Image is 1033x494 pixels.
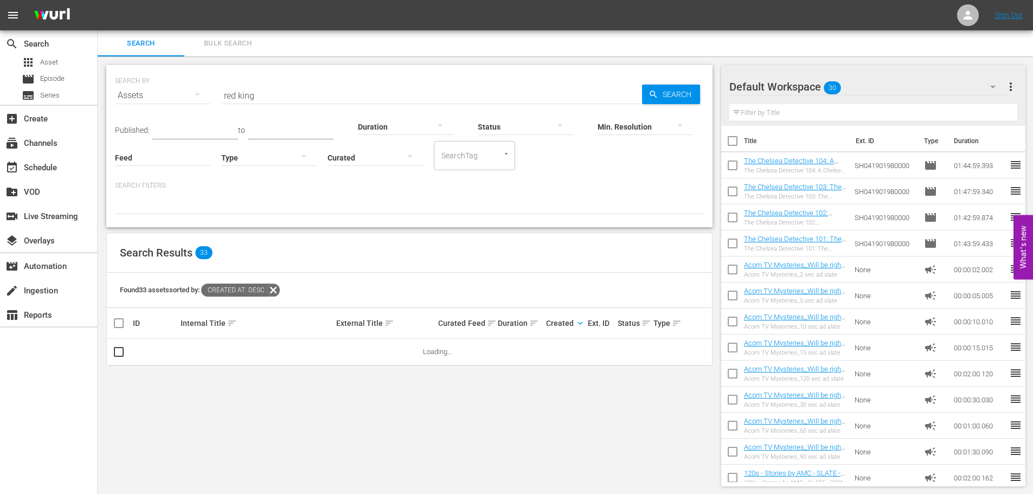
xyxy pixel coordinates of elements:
[744,417,845,433] a: Acorn TV Mysteries_Will be right back 60 S01642208001 FINAL
[850,152,920,178] td: SH041901980000
[949,465,1009,491] td: 00:02:00.162
[575,318,585,328] span: keyboard_arrow_down
[104,37,178,50] span: Search
[744,443,845,459] a: Acorn TV Mysteries_Will be right back 90 S01642209001 FINAL
[744,469,845,485] a: 120s - Stories by AMC - SLATE - 2021
[658,85,700,104] span: Search
[924,445,937,458] span: Ad
[924,263,937,276] span: Ad
[949,283,1009,309] td: 00:00:05.005
[850,439,920,465] td: None
[120,286,280,294] span: Found 33 assets sorted by:
[924,341,937,354] span: Ad
[744,245,846,252] div: The Chelsea Detective 101: The Wages of Sin
[191,37,265,50] span: Bulk Search
[22,56,35,69] span: Asset
[744,167,846,174] div: The Chelsea Detective 104: A Chelsea Education
[5,234,18,247] span: Overlays
[949,178,1009,204] td: 01:47:59.340
[744,375,846,382] div: Acorn TV Mysteries_120 sec ad slate
[850,230,920,256] td: SH041901980000
[40,73,65,84] span: Episode
[744,271,846,278] div: Acorn TV Mysteries_2 sec ad slate
[498,317,542,330] div: Duration
[949,335,1009,361] td: 00:00:15.015
[238,126,245,134] span: to
[133,319,177,328] div: ID
[653,317,674,330] div: Type
[1009,262,1022,275] span: reorder
[115,126,150,134] span: Published:
[744,365,845,381] a: Acorn TV Mysteries_Will be right back 120 S01642210001 FINAL
[924,393,937,406] span: Ad
[949,152,1009,178] td: 01:44:59.393
[336,317,435,330] div: External Title
[924,367,937,380] span: Ad
[850,256,920,283] td: None
[181,317,333,330] div: Internal Title
[618,317,650,330] div: Status
[744,339,845,355] a: Acorn TV Mysteries_Will be right back 15 S01642206001 FINAL
[924,159,937,172] span: Episode
[487,318,497,328] span: sort
[850,335,920,361] td: None
[1009,158,1022,171] span: reorder
[1009,367,1022,380] span: reorder
[850,178,920,204] td: SH041901980000
[744,126,849,156] th: Title
[924,289,937,302] span: Ad
[744,479,846,486] div: 120s - Stories by AMC - SLATE - 2021
[501,149,511,159] button: Open
[744,219,846,226] div: The Chelsea Detective 102: [PERSON_NAME]
[744,193,846,200] div: The Chelsea Detective 103: The Gentle Giant
[195,246,213,259] span: 33
[850,465,920,491] td: None
[949,361,1009,387] td: 00:02:00.120
[5,284,18,297] span: Ingestion
[672,318,682,328] span: sort
[384,318,394,328] span: sort
[5,161,18,174] span: Schedule
[949,204,1009,230] td: 01:42:59.874
[1009,288,1022,301] span: reorder
[744,297,846,304] div: Acorn TV Mysteries_5 sec ad slate
[1009,419,1022,432] span: reorder
[949,230,1009,256] td: 01:43:59.433
[849,126,918,156] th: Ext. ID
[546,317,585,330] div: Created
[924,471,937,484] span: Ad
[850,204,920,230] td: SH041901980000
[744,235,846,275] a: The Chelsea Detective 101: The Wages of Sin (The Chelsea Detective 101: The Wages of Sin (amc_net...
[1004,80,1017,93] span: more_vert
[1009,445,1022,458] span: reorder
[949,309,1009,335] td: 00:00:10.010
[729,72,1006,102] div: Default Workspace
[744,157,845,206] a: The Chelsea Detective 104: A Chelsea Education (The Chelsea Detective 104: A Chelsea Education (a...
[5,37,18,50] span: Search
[744,323,846,330] div: Acorn TV Mysteries_10 sec ad slate
[850,387,920,413] td: None
[5,137,18,150] span: Channels
[850,283,920,309] td: None
[120,246,193,259] span: Search Results
[1009,341,1022,354] span: reorder
[5,210,18,223] span: Live Streaming
[744,453,846,460] div: Acorn TV Mysteries_90 sec ad slate
[744,313,845,329] a: Acorn TV Mysteries_Will be right back 10 S01642205001 FINAL
[924,315,937,328] span: Ad
[924,185,937,198] span: Episode
[744,391,845,407] a: Acorn TV Mysteries_Will be right back 30 S01642207001 FINA
[1004,74,1017,100] button: more_vert
[40,90,60,101] span: Series
[423,348,452,356] span: Loading...
[744,209,845,249] a: The Chelsea Detective 102: [PERSON_NAME] (The Chelsea Detective 102: [PERSON_NAME] (amc_networks_...
[949,413,1009,439] td: 00:01:00.060
[438,319,465,328] div: Curated
[227,318,237,328] span: sort
[947,126,1012,156] th: Duration
[115,181,704,190] p: Search Filters:
[641,318,651,328] span: sort
[26,3,78,28] img: ans4CAIJ8jUAAAAAAAAAAAAAAAAAAAAAAAAgQb4GAAAAAAAAAAAAAAAAAAAAAAAAJMjXAAAAAAAAAAAAAAAAAAAAAAAAgAT5G...
[5,185,18,198] span: VOD
[588,319,614,328] div: Ext. ID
